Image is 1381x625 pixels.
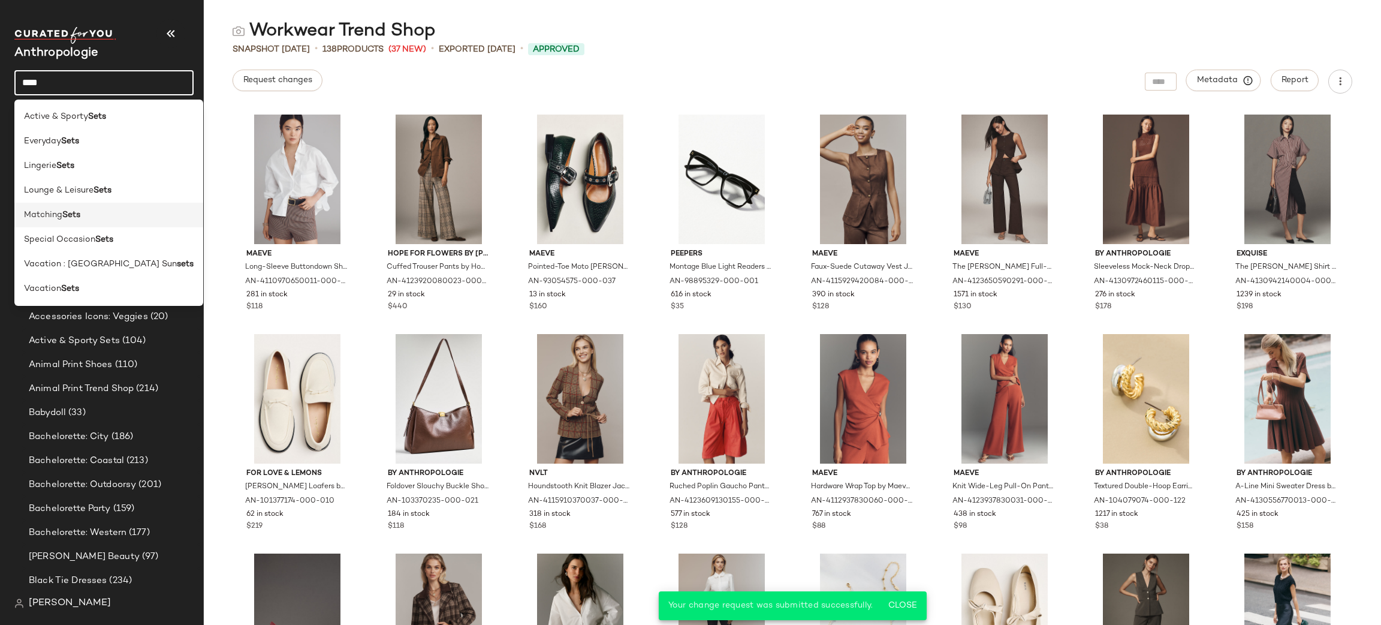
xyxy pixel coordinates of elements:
[811,277,913,287] span: AN-4115929420084-000-020
[812,468,914,479] span: Maeve
[113,358,138,372] span: (110)
[94,184,111,197] b: Sets
[528,482,630,492] span: Houndstooth Knit Blazer Jacket by NVLT in Brown, Women's, Size: Small, Polyester/Nylon at Anthrop...
[1237,468,1338,479] span: By Anthropologie
[1094,496,1186,507] span: AN-104079074-000-122
[66,406,86,420] span: (33)
[29,502,111,516] span: Bachelorette Party
[529,249,631,260] span: Maeve
[124,454,148,468] span: (213)
[29,550,140,564] span: [PERSON_NAME] Beauty
[246,468,348,479] span: For Love & Lemons
[1237,249,1338,260] span: Exquise
[177,258,194,271] b: sets
[661,334,782,464] img: 4123609130155_066_b
[954,302,972,312] span: $130
[233,25,245,37] img: svg%3e
[812,302,829,312] span: $128
[1227,334,1348,464] img: 4130556770013_020_b
[14,47,98,59] span: Current Company Name
[29,454,124,468] span: Bachelorette: Coastal
[1271,70,1319,91] button: Report
[245,482,347,492] span: [PERSON_NAME] Loafers by For Love & Lemons in White, Women's, Size: 41, Leather at Anthropologie
[533,43,580,56] span: Approved
[29,596,111,611] span: [PERSON_NAME]
[1095,509,1138,520] span: 1217 in stock
[24,258,177,271] span: Vacation : [GEOGRAPHIC_DATA] Sun
[388,468,490,479] span: By Anthropologie
[322,45,337,54] span: 138
[887,601,916,611] span: Close
[387,262,489,273] span: Cuffed Trouser Pants by Hope for Flowers by [PERSON_NAME] in Brown, Women's, Size: XS, Cotton/Ela...
[29,406,66,420] span: Babydoll
[1235,262,1337,273] span: The [PERSON_NAME] Shirt Dress by Exquise in Brown, Women's, Size: XS, Polyester/Cotton/Elastane a...
[387,496,478,507] span: AN-103370235-000-021
[671,302,684,312] span: $35
[431,42,434,56] span: •
[109,430,134,444] span: (186)
[29,478,136,492] span: Bachelorette: Outdoorsy
[24,283,61,295] span: Vacation
[671,509,710,520] span: 577 in stock
[952,262,1054,273] span: The [PERSON_NAME] Full-Length Wide-Leg Pants by [PERSON_NAME] in Brown, Women's, Size: 23, Cotton...
[1237,509,1279,520] span: 425 in stock
[233,43,310,56] span: Snapshot [DATE]
[245,262,347,273] span: Long-Sleeve Buttondown Shirt by Maeve in White, Women's, Size: XL, Cotton at Anthropologie
[388,290,425,301] span: 29 in stock
[812,521,825,532] span: $88
[24,135,61,148] span: Everyday
[529,468,631,479] span: NVLT
[952,496,1054,507] span: AN-4123937830031-000-028
[1237,521,1253,532] span: $158
[148,310,168,324] span: (20)
[1281,76,1308,85] span: Report
[529,521,546,532] span: $168
[1186,70,1261,91] button: Metadata
[387,277,489,287] span: AN-4123920080023-000-029
[315,42,318,56] span: •
[439,43,515,56] p: Exported [DATE]
[29,334,120,348] span: Active & Sporty Sets
[388,302,408,312] span: $440
[134,382,158,396] span: (214)
[24,209,62,221] span: Matching
[378,115,499,244] img: 4123920080023_029_b
[246,302,263,312] span: $118
[803,115,924,244] img: 4115929420084_020_b
[954,249,1056,260] span: Maeve
[61,135,79,148] b: Sets
[29,574,107,588] span: Black Tie Dresses
[1235,482,1337,492] span: A-Line Mini Sweater Dress by Anthropologie in Brown, Women's, Size: 2XS, Polyester/Acrylic/Polyamide
[954,509,996,520] span: 438 in stock
[111,502,135,516] span: (159)
[528,496,630,507] span: AN-4115910370037-000-029
[1227,115,1348,244] img: 4130942140004_020_b
[233,19,436,43] div: Workwear Trend Shop
[388,521,404,532] span: $118
[668,601,873,610] span: Your change request was submitted successfully.
[246,521,263,532] span: $219
[670,482,771,492] span: Ruched Poplin Gaucho Pants by Anthropologie in Pink, Women's, Size: Medium, Cotton/Lyocell
[1235,277,1337,287] span: AN-4130942140004-000-020
[88,110,106,123] b: Sets
[1196,75,1251,86] span: Metadata
[62,209,80,221] b: Sets
[882,595,921,617] button: Close
[29,310,148,324] span: Accessories Icons: Veggies
[529,302,547,312] span: $160
[1095,249,1197,260] span: By Anthropologie
[671,249,773,260] span: Peepers
[24,233,95,246] span: Special Occasion
[811,496,913,507] span: AN-4112937830060-000-028
[120,334,146,348] span: (104)
[944,115,1065,244] img: 4123650590291_029_b
[136,478,161,492] span: (201)
[1085,334,1207,464] img: 104079074_122_b
[387,482,489,492] span: Foldover Slouchy Buckle Shoulder Bag by Anthropologie in Brown, Women's, Polyester/Polyurethane
[954,290,997,301] span: 1571 in stock
[1095,521,1108,532] span: $38
[952,277,1054,287] span: AN-4123650590291-000-029
[520,42,523,56] span: •
[61,283,79,295] b: Sets
[56,160,74,172] b: Sets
